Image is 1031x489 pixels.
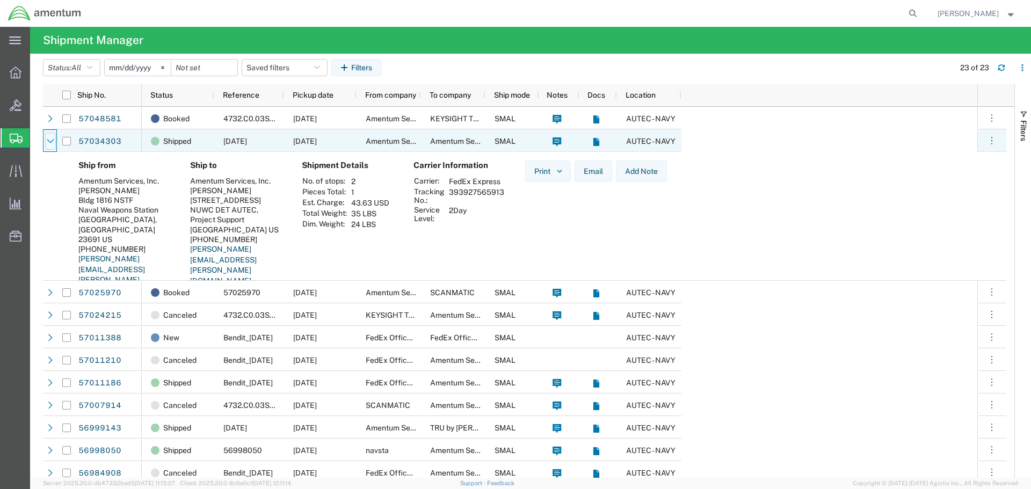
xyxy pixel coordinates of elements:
[1019,120,1028,141] span: Filters
[347,198,393,208] td: 43.63 USD
[575,160,612,182] button: Email
[293,401,317,410] span: 10/03/2025
[413,176,445,187] th: Carrier:
[626,288,676,297] span: AUTEC - NAVY
[78,254,145,295] a: [PERSON_NAME][EMAIL_ADDRESS][PERSON_NAME][DOMAIN_NAME]
[430,137,511,145] span: Amentum Services, Inc.
[445,176,508,187] td: FedEx Express
[223,424,247,432] span: 01OCT2025
[413,160,499,170] h4: Carrier Information
[190,235,285,244] div: [PHONE_NUMBER]
[293,469,317,477] span: 10/03/2025
[302,198,347,208] th: Est. Charge:
[293,114,317,123] span: 10/08/2025
[180,480,291,486] span: Client: 2025.20.0-8c6e0cf
[43,59,100,76] button: Status:All
[331,59,382,76] button: Filters
[555,166,564,176] img: dropdown
[430,288,475,297] span: SCANMATIC
[302,176,347,187] th: No. of stops:
[293,424,317,432] span: 10/01/2025
[8,5,82,21] img: logo
[223,333,273,342] span: Bendit_9-26-2025
[163,130,191,152] span: Shipped
[413,187,445,205] th: Tracking No.:
[366,333,478,342] span: FedEx Office Print & Ship Center
[78,160,173,170] h4: Ship from
[525,160,571,182] button: Print
[626,469,676,477] span: AUTEC - NAVY
[626,356,676,364] span: AUTEC - NAVY
[366,424,446,432] span: Amentum Services, Inc.
[495,137,515,145] span: SMAL
[366,356,478,364] span: FedEx Office Print & Ship Center
[460,480,487,486] a: Support
[163,326,179,349] span: New
[302,187,347,198] th: Pieces Total:
[163,304,197,326] span: Canceled
[445,187,508,205] td: 393927565913
[495,446,515,455] span: SMAL
[293,288,317,297] span: 10/07/2025
[190,245,257,285] a: [PERSON_NAME][EMAIL_ADDRESS][PERSON_NAME][DOMAIN_NAME]
[495,114,515,123] span: SMAL
[78,397,122,414] a: 57007914
[495,311,515,319] span: SMAL
[495,401,515,410] span: SMAL
[365,91,416,99] span: From company
[223,137,247,145] span: 10-6-2025
[293,91,333,99] span: Pickup date
[495,333,515,342] span: SMAL
[190,195,285,205] div: [STREET_ADDRESS]
[78,195,173,205] div: Bldg 1816 NSTF
[302,160,396,170] h4: Shipment Details
[960,62,989,74] div: 23 of 23
[78,307,122,324] a: 57024215
[242,59,328,76] button: Saved filters
[78,133,122,150] a: 57034303
[430,91,471,99] span: To company
[626,401,676,410] span: AUTEC - NAVY
[78,284,122,302] a: 57025970
[78,244,173,254] div: [PHONE_NUMBER]
[163,394,197,417] span: Canceled
[366,469,478,477] span: FedEx Office Print & Ship Center
[487,480,514,486] a: Feedback
[366,288,446,297] span: Amentum Services, Inc.
[77,91,106,99] span: Ship No.
[347,176,393,187] td: 2
[293,446,317,455] span: 10/02/2025
[293,378,317,387] span: 10/03/2025
[366,137,446,145] span: Amentum Services, Inc.
[626,378,676,387] span: AUTEC - NAVY
[163,439,191,462] span: Shipped
[163,281,190,304] span: Booked
[223,288,260,297] span: 57025970
[163,349,197,371] span: Canceled
[430,356,511,364] span: Amentum Services, Inc.
[190,176,285,186] div: Amentum Services, Inc.
[495,288,515,297] span: SMAL
[616,160,667,182] button: Add Note
[171,60,237,76] input: Not set
[495,424,515,432] span: SMAL
[43,480,175,486] span: Server: 2025.20.0-db47332bad5
[626,311,676,319] span: AUTEC - NAVY
[853,479,1018,488] span: Copyright © [DATE]-[DATE] Agistix Inc., All Rights Reserved
[445,205,508,223] td: 2Day
[163,462,197,484] span: Canceled
[78,111,122,128] a: 57048581
[366,114,446,123] span: Amentum Services, Inc.
[626,137,676,145] span: AUTEC - NAVY
[626,114,676,123] span: AUTEC - NAVY
[366,446,389,455] span: navsta
[430,114,527,123] span: KEYSIGHT TECHNOLOGIES
[223,469,273,477] span: Bendit_10-03-2025
[366,378,478,387] span: FedEx Office Print & Ship Center
[626,424,676,432] span: AUTEC - NAVY
[430,424,517,432] span: TRU by Hilton - AUTEC
[150,91,173,99] span: Status
[190,160,285,170] h4: Ship to
[163,107,190,130] span: Booked
[43,27,143,54] h4: Shipment Manager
